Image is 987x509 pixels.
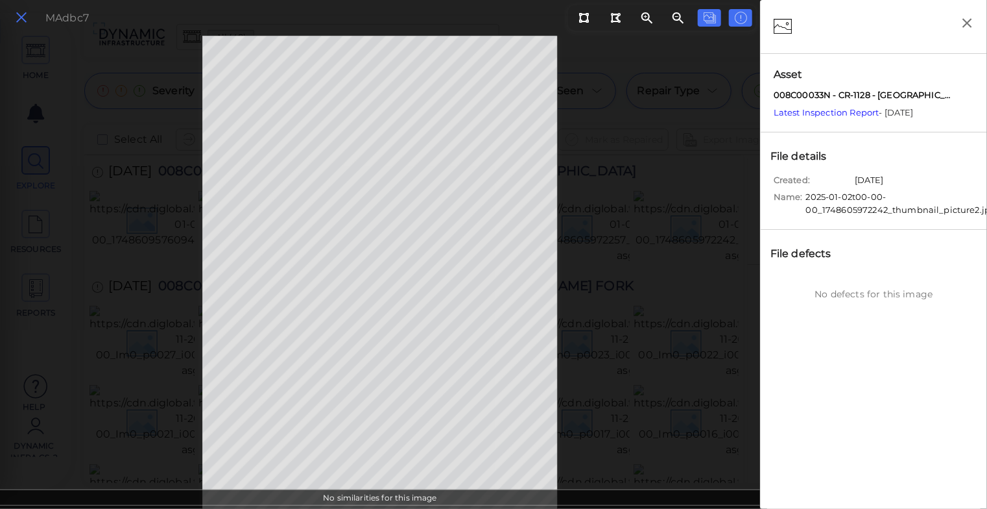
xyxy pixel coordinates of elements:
[767,243,848,265] div: File defects
[774,107,914,118] span: - [DATE]
[932,451,977,499] iframe: Chat
[774,191,803,208] span: Name:
[855,174,884,191] span: [DATE]
[767,288,981,301] div: No defects for this image
[774,67,974,82] span: Asset
[774,174,851,191] span: Created:
[774,89,955,102] span: 008C00033N - CR-1128 - Salem Creek Road Over MCCOYS FORK
[767,145,844,168] div: File details
[774,107,879,118] a: Latest Inspection Report
[45,10,89,26] div: MAdbc7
